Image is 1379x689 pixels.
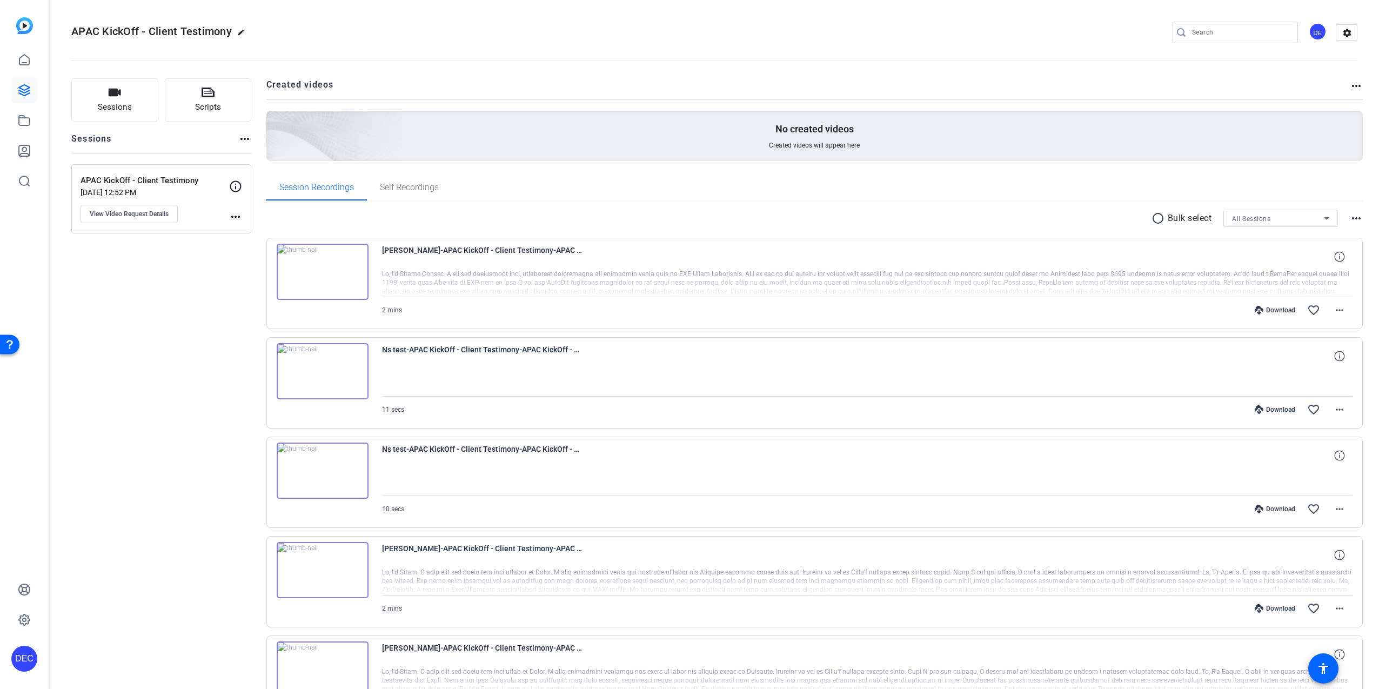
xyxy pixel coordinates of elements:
mat-icon: more_horiz [1350,79,1363,92]
mat-icon: more_horiz [1333,403,1346,416]
img: Creted videos background [145,4,403,238]
span: 2 mins [382,306,402,314]
span: Created videos will appear here [769,141,860,150]
div: Download [1249,604,1301,613]
mat-icon: accessibility [1317,662,1330,675]
div: DEC [11,646,37,672]
mat-icon: more_horiz [1333,503,1346,516]
img: blue-gradient.svg [16,17,33,34]
mat-icon: more_horiz [1333,304,1346,317]
div: Download [1249,505,1301,513]
span: Session Recordings [279,183,354,192]
p: Bulk select [1168,212,1212,225]
ngx-avatar: David Edric Collado [1309,23,1328,42]
p: No created videos [775,123,854,136]
span: [PERSON_NAME]-APAC KickOff - Client Testimony-APAC KickOff - Client Testimony-1757056840039-webcam [382,244,582,270]
mat-icon: more_horiz [238,132,251,145]
button: Scripts [165,78,252,122]
mat-icon: more_horiz [1333,602,1346,615]
span: Sessions [98,101,132,113]
mat-icon: radio_button_unchecked [1152,212,1168,225]
h2: Sessions [71,132,112,153]
img: thumb-nail [277,542,369,598]
span: All Sessions [1232,215,1270,223]
span: 10 secs [382,505,404,513]
p: APAC KickOff - Client Testimony [81,175,229,187]
mat-icon: edit [237,29,250,42]
button: View Video Request Details [81,205,178,223]
span: 11 secs [382,406,404,413]
p: [DATE] 12:52 PM [81,188,229,197]
h2: Created videos [266,78,1350,99]
img: thumb-nail [277,244,369,300]
mat-icon: favorite_border [1307,602,1320,615]
span: Ns test-APAC KickOff - Client Testimony-APAC KickOff - Client Testimony-1756977060803-webcam [382,443,582,469]
mat-icon: favorite_border [1307,403,1320,416]
mat-icon: more_horiz [229,210,242,223]
img: thumb-nail [277,343,369,399]
span: Scripts [195,101,221,113]
button: Sessions [71,78,158,122]
span: 2 mins [382,605,402,612]
span: [PERSON_NAME]-APAC KickOff - Client Testimony-APAC KickOff - Client Testimony-1756872865642-webcam [382,641,582,667]
div: Download [1249,405,1301,414]
span: Ns test-APAC KickOff - Client Testimony-APAC KickOff - Client Testimony-1756977554088-webcam [382,343,582,369]
mat-icon: favorite_border [1307,304,1320,317]
div: Download [1249,306,1301,315]
mat-icon: settings [1336,25,1358,41]
mat-icon: more_horiz [1350,212,1363,225]
img: thumb-nail [277,443,369,499]
input: Search [1192,26,1289,39]
mat-icon: favorite_border [1307,503,1320,516]
div: DE [1309,23,1327,41]
span: [PERSON_NAME]-APAC KickOff - Client Testimony-APAC KickOff - Client Testimony-1756873268006-webcam [382,542,582,568]
span: View Video Request Details [90,210,169,218]
span: Self Recordings [380,183,439,192]
span: APAC KickOff - Client Testimony [71,25,232,38]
